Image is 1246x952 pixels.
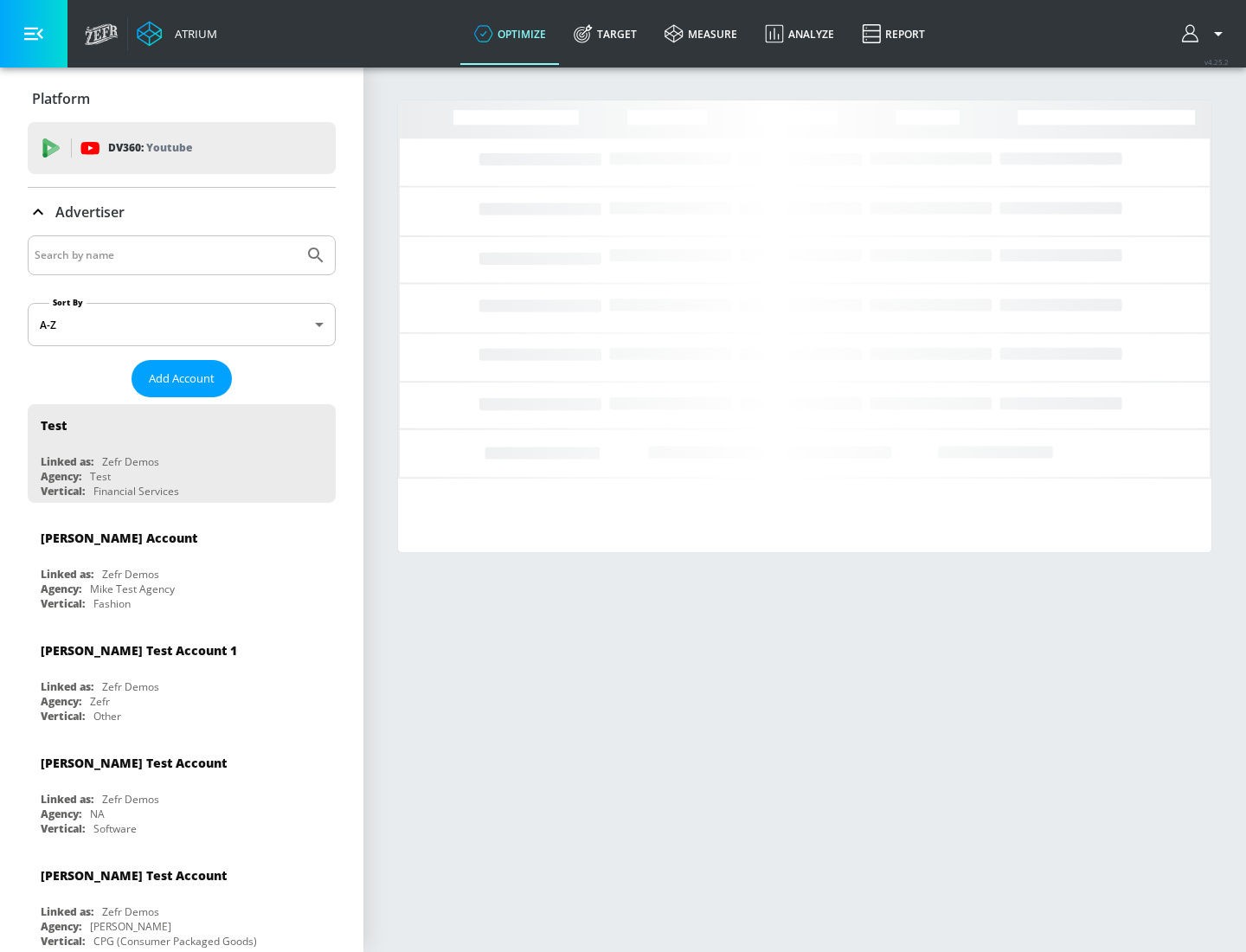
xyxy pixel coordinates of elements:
p: Platform [32,89,90,108]
div: Linked as: [41,567,93,582]
div: [PERSON_NAME] AccountLinked as:Zefr DemosAgency:Mike Test AgencyVertical:Fashion [28,517,336,615]
input: Search by name [35,244,297,267]
a: Analyze [751,3,848,65]
div: Vertical: [41,934,85,949]
div: Test [41,417,67,434]
div: [PERSON_NAME] Test AccountLinked as:Zefr DemosAgency:NAVertical:Software [28,742,336,840]
div: Agency: [41,469,81,484]
div: Mike Test Agency [90,582,175,596]
div: Vertical: [41,709,85,724]
p: DV360: [108,138,192,158]
div: Zefr Demos [102,679,159,694]
div: TestLinked as:Zefr DemosAgency:TestVertical:Financial Services [28,404,336,503]
div: [PERSON_NAME] Test Account [41,755,227,771]
div: Advertiser [28,188,336,236]
div: Test [90,469,111,484]
div: Fashion [93,596,131,611]
div: [PERSON_NAME] Test Account 1Linked as:Zefr DemosAgency:ZefrVertical:Other [28,629,336,728]
div: [PERSON_NAME] Test Account [41,867,227,884]
span: v 4.25.2 [1204,57,1229,67]
a: optimize [460,3,560,65]
div: CPG (Consumer Packaged Goods) [93,934,257,949]
p: Advertiser [55,203,125,222]
div: [PERSON_NAME] [90,919,171,934]
button: Add Account [132,360,232,397]
div: Vertical: [41,821,85,836]
div: Linked as: [41,792,93,807]
a: Atrium [137,21,217,47]
p: Youtube [146,138,192,157]
div: Software [93,821,137,836]
a: Report [848,3,939,65]
div: [PERSON_NAME] Test Account 1 [41,642,237,659]
div: Other [93,709,121,724]
a: Target [560,3,651,65]
div: Agency: [41,694,81,709]
div: Atrium [168,26,217,42]
div: Agency: [41,582,81,596]
div: Zefr Demos [102,792,159,807]
div: DV360: Youtube [28,122,336,174]
div: Vertical: [41,484,85,499]
div: Linked as: [41,454,93,469]
div: Financial Services [93,484,179,499]
a: measure [651,3,751,65]
div: A-Z [28,303,336,346]
label: Sort By [49,297,87,308]
div: Zefr Demos [102,904,159,919]
div: Platform [28,74,336,123]
div: Zefr Demos [102,454,159,469]
span: Add Account [149,369,215,389]
div: Zefr Demos [102,567,159,582]
div: Agency: [41,919,81,934]
div: Zefr [90,694,110,709]
div: [PERSON_NAME] Account [41,530,197,546]
div: Vertical: [41,596,85,611]
div: Linked as: [41,904,93,919]
div: Agency: [41,807,81,821]
div: Linked as: [41,679,93,694]
div: NA [90,807,105,821]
